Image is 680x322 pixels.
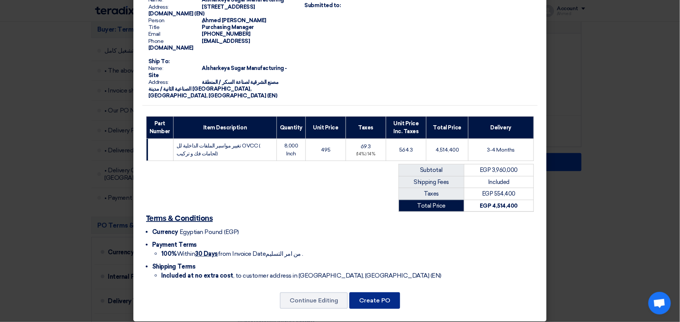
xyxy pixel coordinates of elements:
strong: 100% [161,250,177,257]
span: Payment Terms [152,241,197,248]
span: Purchasing Manager [202,24,254,30]
span: 69.3 [361,143,371,150]
strong: Submitted to: [305,2,341,9]
div: (14%) 14% [349,151,383,158]
span: EGP 554,400 [482,190,515,197]
button: Continue Editing [280,292,348,309]
span: Address: [148,79,201,86]
strong: EGP 4,514,400 [480,202,518,209]
th: Unit Price [306,117,346,139]
th: Unit Price Inc. Taxes [386,117,426,139]
span: Phone [148,38,201,45]
span: Title [148,24,201,31]
span: Egyptian Pound (EGP) [180,228,239,235]
strong: Included at no extra cost [161,272,233,279]
th: Quantity [277,117,306,139]
span: Within from Invoice Dateمن امر التسليم . [161,250,303,257]
span: Email [148,31,201,38]
span: مصنع الشرقية لصناعة السكر / المنطقة الصناعية الثانية / مدينة [GEOGRAPHIC_DATA], [GEOGRAPHIC_DATA]... [148,79,279,99]
span: 4,514,400 [435,147,459,153]
span: Address: [148,4,201,11]
span: [EMAIL_ADDRESS][DOMAIN_NAME] [148,38,250,51]
span: Currency [152,228,178,235]
span: Shipping Terms [152,263,195,270]
span: تغيير مواسير الملفات الداخلية لل OVCC ( لحامات فك و تركيب) [177,143,260,157]
td: EGP 3,960,000 [464,164,533,176]
span: 564.3 [399,147,413,153]
span: 495 [321,147,331,153]
th: Item Description [174,117,277,139]
td: Total Price [399,200,464,212]
u: Terms & Conditions [146,215,213,222]
td: Subtotal [399,164,464,176]
span: 8,000 Inch [284,143,298,157]
span: [STREET_ADDRESS][DOMAIN_NAME] (EN) [148,4,255,17]
span: [PHONE_NUMBER] [202,31,251,37]
span: ِAhmed [PERSON_NAME] [202,17,266,24]
th: Delivery [468,117,533,139]
span: Alsharkeya Sugar Manufacturing - Site [148,65,287,78]
td: Shipping Fees [399,176,464,188]
span: Name: [148,65,201,72]
th: Total Price [426,117,468,139]
button: Create PO [349,292,400,309]
th: Taxes [346,117,386,139]
li: , to customer address in [GEOGRAPHIC_DATA], [GEOGRAPHIC_DATA] (EN) [161,271,534,280]
u: 30 Days [195,250,218,257]
td: Taxes [399,188,464,200]
th: Part Number [147,117,174,139]
span: 3-4 Months [487,147,515,153]
span: Person [148,17,201,24]
strong: Ship To: [148,58,170,65]
a: Open chat [648,292,671,314]
span: Included [488,179,509,185]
